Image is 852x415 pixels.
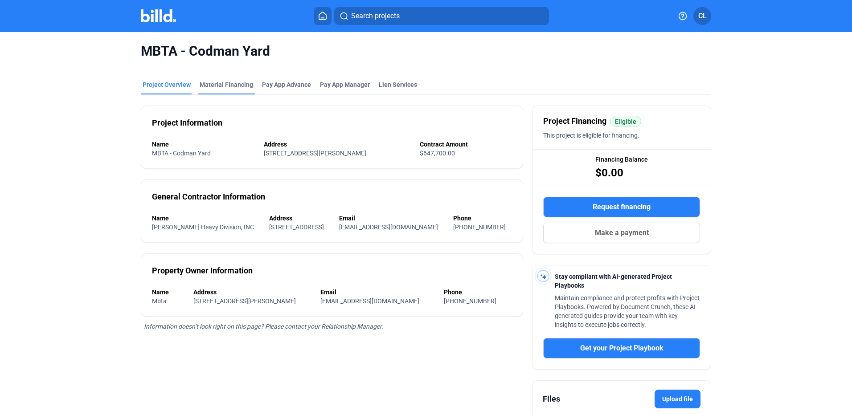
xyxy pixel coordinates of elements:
span: [PHONE_NUMBER] [453,224,506,231]
div: General Contractor Information [152,191,265,203]
span: [STREET_ADDRESS][PERSON_NAME] [193,297,296,305]
span: CL [698,11,707,21]
div: Project Overview [143,80,191,89]
button: Get your Project Playbook [543,338,700,358]
button: CL [693,7,711,25]
div: Material Financing [200,80,253,89]
div: Lien Services [379,80,417,89]
span: Make a payment [595,228,649,238]
span: [PHONE_NUMBER] [444,297,496,305]
div: Contract Amount [420,140,512,149]
div: Address [264,140,410,149]
div: Name [152,140,255,149]
span: Search projects [351,11,400,21]
div: Email [339,214,444,223]
span: $647,700.00 [420,150,455,157]
button: Request financing [543,197,700,217]
div: Phone [444,288,512,297]
span: MBTA - Codman Yard [141,43,711,60]
label: Upload file [655,390,700,408]
div: Address [269,214,330,223]
button: Search projects [334,7,549,25]
span: Pay App Manager [320,80,370,89]
div: Name [152,214,260,223]
div: Name [152,288,184,297]
div: Address [193,288,311,297]
span: Information doesn’t look right on this page? Please contact your Relationship Manager. [144,323,383,330]
div: Pay App Advance [262,80,311,89]
span: This project is eligible for financing. [543,132,639,139]
mat-chip: Eligible [610,116,641,127]
span: [STREET_ADDRESS] [269,224,324,231]
div: Property Owner Information [152,264,253,277]
span: Mbta [152,297,167,305]
span: MBTA - Codman Yard [152,150,211,157]
div: Files [543,393,560,405]
span: Request financing [593,202,651,212]
span: Financing Balance [595,155,648,164]
div: Project Information [152,117,222,129]
span: [STREET_ADDRESS][PERSON_NAME] [264,150,366,157]
div: Email [320,288,435,297]
button: Make a payment [543,223,700,243]
span: Project Financing [543,115,606,127]
div: Phone [453,214,512,223]
span: [EMAIL_ADDRESS][DOMAIN_NAME] [339,224,438,231]
span: Get your Project Playbook [580,343,664,354]
span: [PERSON_NAME] Heavy Division, INC [152,224,254,231]
span: $0.00 [595,166,623,180]
span: Maintain compliance and protect profits with Project Playbooks. Powered by Document Crunch, these... [555,294,700,328]
img: Billd Company Logo [141,9,176,22]
span: [EMAIL_ADDRESS][DOMAIN_NAME] [320,297,419,305]
span: Stay compliant with AI-generated Project Playbooks [555,273,672,289]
